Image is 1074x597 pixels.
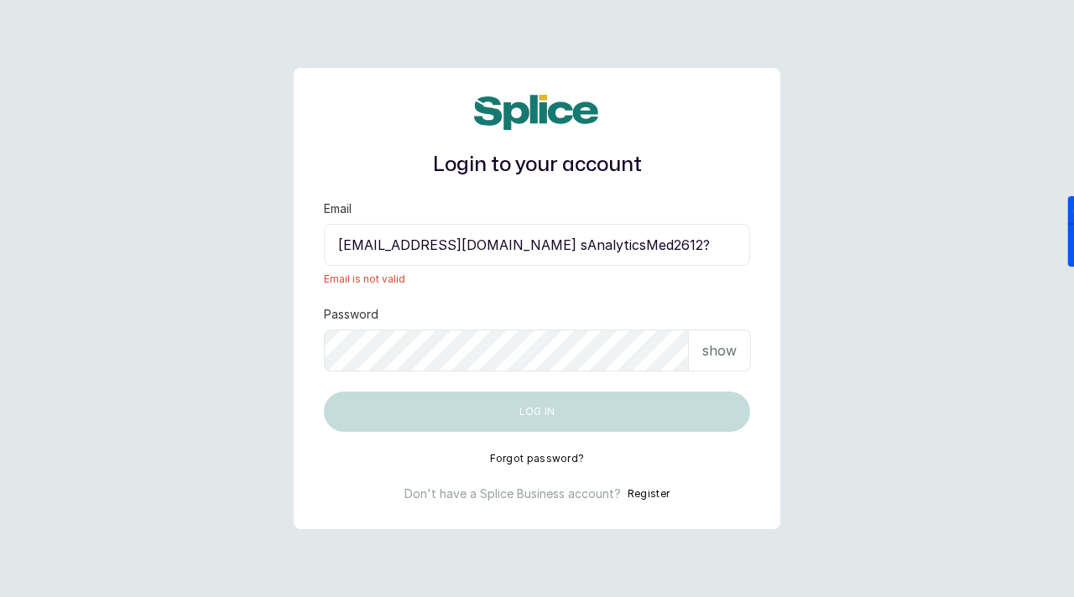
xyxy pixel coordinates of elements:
[324,273,750,286] span: Email is not valid
[324,306,378,323] label: Password
[324,392,750,432] button: Log in
[324,224,750,266] input: email@acme.com
[490,452,585,465] button: Forgot password?
[628,485,670,502] button: Register
[324,150,750,180] h1: Login to your account
[404,485,621,502] p: Don't have a Splice Business account?
[324,200,352,217] label: Email
[702,340,737,361] p: show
